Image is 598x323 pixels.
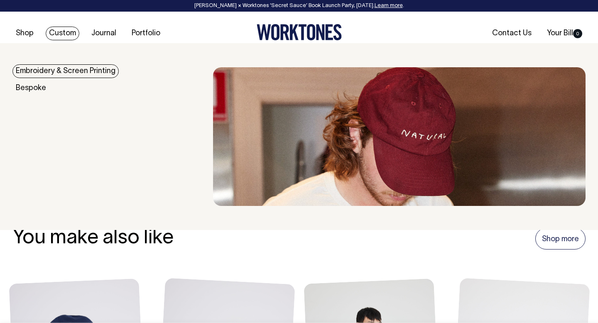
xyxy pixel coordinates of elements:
[8,3,590,9] div: [PERSON_NAME] × Worktones ‘Secret Sauce’ Book Launch Party, [DATE]. .
[213,67,586,206] img: embroidery & Screen Printing
[12,64,119,78] a: Embroidery & Screen Printing
[489,27,535,40] a: Contact Us
[535,228,586,250] a: Shop more
[375,3,403,8] a: Learn more
[12,27,37,40] a: Shop
[12,81,49,95] a: Bespoke
[46,27,79,40] a: Custom
[88,27,120,40] a: Journal
[573,29,582,38] span: 0
[12,228,174,250] h3: You make also like
[128,27,164,40] a: Portfolio
[544,27,586,40] a: Your Bill0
